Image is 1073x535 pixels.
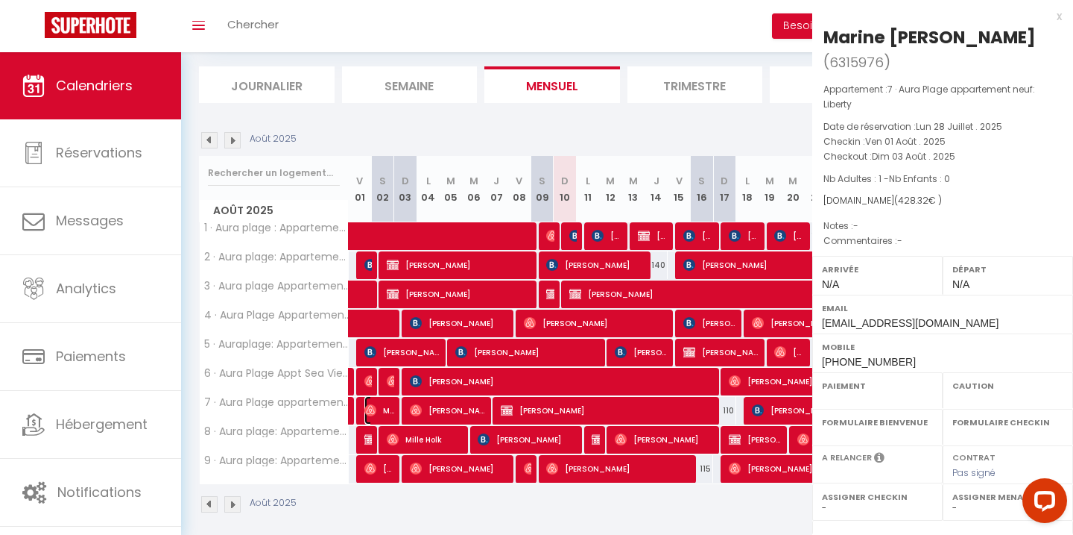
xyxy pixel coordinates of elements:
[952,378,1063,393] label: Caution
[829,53,884,72] span: 6315976
[823,83,1035,110] span: 7 · Aura Plage appartement neuf: Liberty
[822,415,933,430] label: Formulaire Bienvenue
[874,451,884,468] i: Sélectionner OUI si vous souhaiter envoyer les séquences de messages post-checkout
[823,194,1062,208] div: [DOMAIN_NAME]
[822,317,998,329] span: [EMAIL_ADDRESS][DOMAIN_NAME]
[872,150,955,163] span: Dim 03 Août . 2025
[823,219,1062,234] p: Notes :
[952,489,1063,504] label: Assigner Menage
[822,489,933,504] label: Assigner Checkin
[823,172,950,185] span: Nb Adultes : 1 -
[865,135,946,148] span: Ven 01 Août . 2025
[823,119,1062,134] p: Date de réservation :
[952,278,969,290] span: N/A
[822,278,839,290] span: N/A
[1010,472,1073,535] iframe: LiveChat chat widget
[822,340,1063,354] label: Mobile
[822,301,1063,316] label: Email
[812,7,1062,25] div: x
[823,149,1062,164] p: Checkout :
[823,51,890,72] span: ( )
[952,415,1063,430] label: Formulaire Checkin
[898,194,928,207] span: 428.32
[822,356,916,368] span: [PHONE_NUMBER]
[897,234,902,247] span: -
[952,262,1063,277] label: Départ
[822,262,933,277] label: Arrivée
[889,172,950,185] span: Nb Enfants : 0
[894,194,942,207] span: ( € )
[916,120,1002,133] span: Lun 28 Juillet . 2025
[823,234,1062,248] p: Commentaires :
[853,219,858,232] span: -
[952,451,996,461] label: Contrat
[823,82,1062,112] p: Appartement :
[823,25,1036,49] div: Marine [PERSON_NAME]
[822,378,933,393] label: Paiement
[823,134,1062,149] p: Checkin :
[952,466,996,479] span: Pas signé
[822,451,872,464] label: A relancer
